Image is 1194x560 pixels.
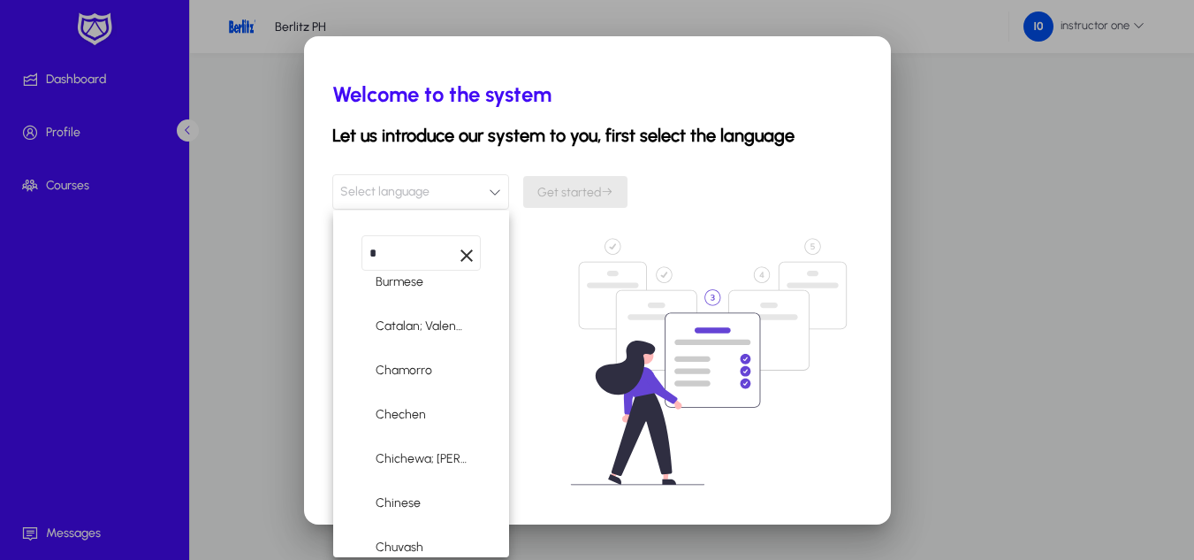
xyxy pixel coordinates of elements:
[442,238,477,273] button: Clear
[376,449,467,470] span: Chichewa; [PERSON_NAME]; [GEOGRAPHIC_DATA]
[376,537,423,558] span: Chuvash
[376,493,421,514] span: Chinese
[361,235,481,271] input: dropdown search
[376,272,423,293] span: Burmese
[376,316,467,337] span: Catalan; Valencian
[376,360,432,381] span: Chamorro
[376,404,426,426] span: Chechen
